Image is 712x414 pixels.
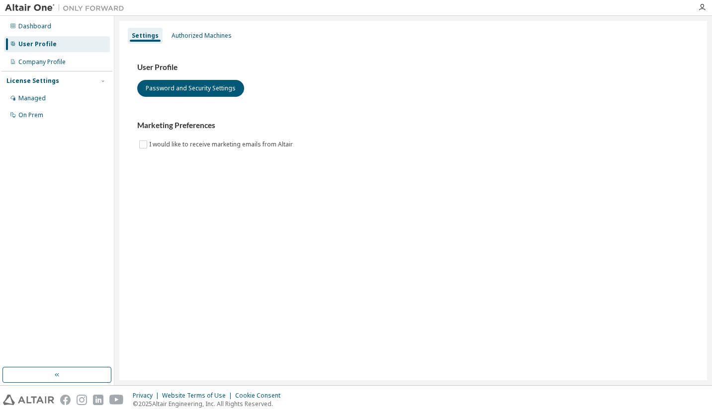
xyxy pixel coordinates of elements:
div: Managed [18,94,46,102]
p: © 2025 Altair Engineering, Inc. All Rights Reserved. [133,400,286,408]
img: altair_logo.svg [3,395,54,405]
label: I would like to receive marketing emails from Altair [149,138,295,150]
div: Website Terms of Use [162,392,235,400]
div: Settings [132,32,159,40]
button: Password and Security Settings [137,80,244,97]
img: youtube.svg [109,395,124,405]
div: Authorized Machines [172,32,232,40]
h3: User Profile [137,63,689,72]
img: instagram.svg [77,395,87,405]
div: Privacy [133,392,162,400]
img: Altair One [5,3,129,13]
div: Company Profile [18,58,66,66]
h3: Marketing Preferences [137,121,689,131]
div: Dashboard [18,22,51,30]
div: License Settings [6,77,59,85]
img: linkedin.svg [93,395,103,405]
div: Cookie Consent [235,392,286,400]
img: facebook.svg [60,395,71,405]
div: User Profile [18,40,57,48]
div: On Prem [18,111,43,119]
